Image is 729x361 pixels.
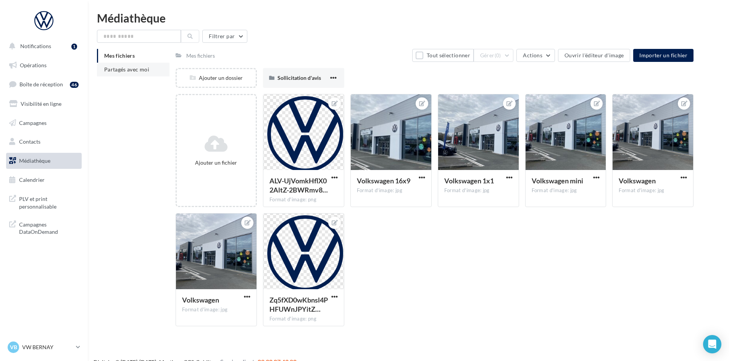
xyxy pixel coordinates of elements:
[19,157,50,164] span: Médiathèque
[177,74,256,82] div: Ajouter un dossier
[19,81,63,87] span: Boîte de réception
[19,138,40,145] span: Contacts
[269,176,328,194] span: ALV-UjVomkHflX02AltZ-2BWRmv80AveAUEtBt-3gd3G7FYu1skd269n
[21,100,61,107] span: Visibilité en ligne
[5,96,83,112] a: Visibilité en ligne
[97,12,720,24] div: Médiathèque
[444,187,513,194] div: Format d'image: jpg
[277,74,321,81] span: Sollicitation d'avis
[71,44,77,50] div: 1
[516,49,555,62] button: Actions
[10,343,17,351] span: VB
[495,52,501,58] span: (0)
[19,219,79,236] span: Campagnes DataOnDemand
[5,134,83,150] a: Contacts
[269,316,338,322] div: Format d'image: png
[633,49,694,62] button: Importer un fichier
[5,38,80,54] button: Notifications 1
[523,52,542,58] span: Actions
[180,159,253,167] div: Ajouter un fichier
[70,82,79,88] div: 46
[639,52,687,58] span: Importer un fichier
[474,49,514,62] button: Gérer(0)
[182,296,219,304] span: Volkswagen
[104,52,135,59] span: Mes fichiers
[5,172,83,188] a: Calendrier
[532,176,583,185] span: Volkswagen mini
[104,66,149,73] span: Partagés avec moi
[182,306,250,313] div: Format d'image: jpg
[619,176,656,185] span: Volkswagen
[558,49,630,62] button: Ouvrir l'éditeur d'image
[19,194,79,210] span: PLV et print personnalisable
[19,176,45,183] span: Calendrier
[703,335,721,353] div: Open Intercom Messenger
[186,52,215,60] div: Mes fichiers
[357,187,425,194] div: Format d'image: jpg
[19,119,47,126] span: Campagnes
[202,30,247,43] button: Filtrer par
[5,216,83,239] a: Campagnes DataOnDemand
[5,153,83,169] a: Médiathèque
[444,176,494,185] span: Volkswagen 1x1
[269,296,328,313] span: Zq5fXD0wKbnsl4PHFUWnJPYitZ8rW6KgqhUH0B196m6Jl-lr61PflsD9BnzvuFjsgnkteNVRdnlRezd0=s0
[22,343,73,351] p: VW BERNAY
[269,196,338,203] div: Format d'image: png
[619,187,687,194] div: Format d'image: jpg
[357,176,410,185] span: Volkswagen 16x9
[6,340,82,355] a: VB VW BERNAY
[5,57,83,73] a: Opérations
[5,76,83,92] a: Boîte de réception46
[532,187,600,194] div: Format d'image: jpg
[20,43,51,49] span: Notifications
[20,62,47,68] span: Opérations
[5,115,83,131] a: Campagnes
[412,49,473,62] button: Tout sélectionner
[5,191,83,213] a: PLV et print personnalisable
